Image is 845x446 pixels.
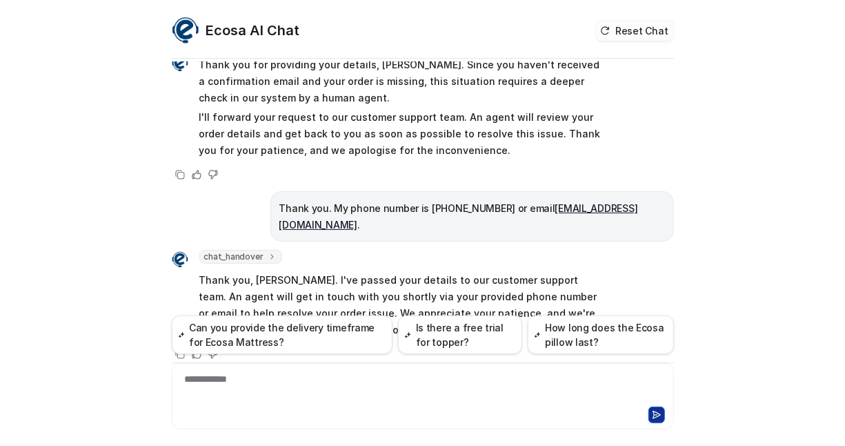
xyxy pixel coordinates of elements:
[172,251,188,268] img: Widget
[199,57,603,106] p: Thank you for providing your details, [PERSON_NAME]. Since you haven't received a confirmation em...
[172,316,393,354] button: Can you provide the delivery timeframe for Ecosa Mattress?
[199,250,283,264] span: chat_handover
[528,316,674,354] button: How long does the Ecosa pillow last?
[398,316,521,354] button: Is there a free trial for topper?
[279,202,638,231] a: [EMAIL_ADDRESS][DOMAIN_NAME]
[199,272,603,338] p: Thank you, [PERSON_NAME]. I've passed your details to our customer support team. An agent will ge...
[199,109,603,159] p: I'll forward your request to our customer support team. An agent will review your order details a...
[206,21,300,40] h2: Ecosa AI Chat
[172,17,199,44] img: Widget
[172,55,188,72] img: Widget
[279,200,665,233] p: Thank you. My phone number is [PHONE_NUMBER] or email .
[596,21,673,41] button: Reset Chat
